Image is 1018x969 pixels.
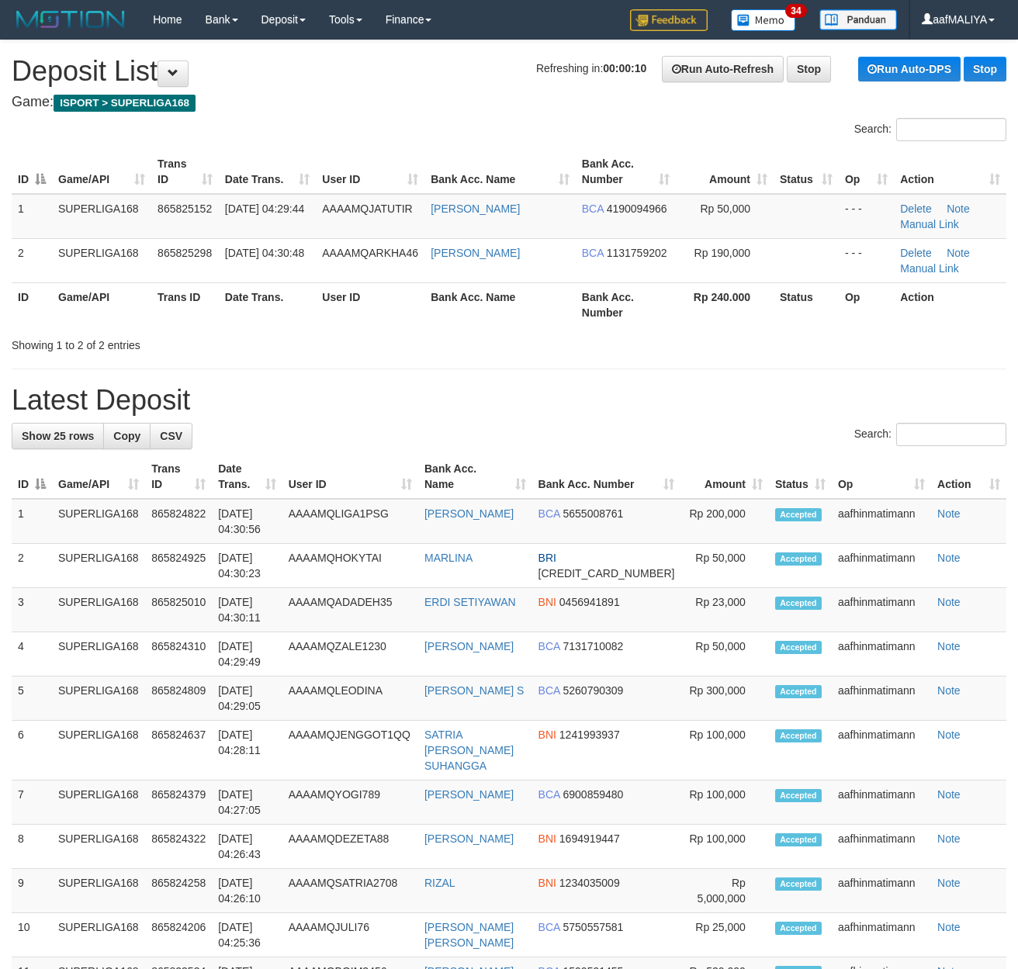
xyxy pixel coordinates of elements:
td: SUPERLIGA168 [52,721,145,780]
span: BCA [538,788,560,801]
td: Rp 100,000 [680,780,769,825]
div: Showing 1 to 2 of 2 entries [12,331,413,353]
a: [PERSON_NAME] [PERSON_NAME] [424,921,514,949]
td: 2 [12,544,52,588]
th: Rp 240.000 [676,282,774,327]
td: 8 [12,825,52,869]
td: 6 [12,721,52,780]
td: SUPERLIGA168 [52,499,145,544]
td: AAAAMQHOKYTAI [282,544,418,588]
td: AAAAMQDEZETA88 [282,825,418,869]
th: User ID: activate to sort column ascending [282,455,418,499]
th: Bank Acc. Name: activate to sort column ascending [424,150,576,194]
span: 865825152 [158,202,212,215]
a: [PERSON_NAME] S [424,684,524,697]
span: BCA [582,202,604,215]
th: Trans ID [151,282,219,327]
td: 1 [12,194,52,239]
span: BCA [538,921,560,933]
span: Copy 6900859480 to clipboard [563,788,623,801]
td: 865824322 [145,825,212,869]
span: BNI [538,728,556,741]
th: Game/API: activate to sort column ascending [52,455,145,499]
span: BCA [538,507,560,520]
span: AAAAMQARKHA46 [322,247,418,259]
th: Amount: activate to sort column ascending [676,150,774,194]
th: Bank Acc. Name: activate to sort column ascending [418,455,532,499]
th: Action: activate to sort column ascending [931,455,1006,499]
a: Note [937,552,961,564]
input: Search: [896,118,1006,141]
td: 865824206 [145,913,212,957]
a: ERDI SETIYAWAN [424,596,516,608]
strong: 00:00:10 [603,62,646,74]
span: Accepted [775,922,822,935]
th: Status: activate to sort column ascending [769,455,832,499]
a: Manual Link [900,262,959,275]
td: 865824637 [145,721,212,780]
a: CSV [150,423,192,449]
th: Bank Acc. Number [576,282,676,327]
th: Bank Acc. Name [424,282,576,327]
td: [DATE] 04:30:56 [212,499,282,544]
a: Run Auto-DPS [858,57,961,81]
a: Delete [900,247,931,259]
a: RIZAL [424,877,455,889]
a: Note [947,202,970,215]
a: Note [937,684,961,697]
span: BNI [538,832,556,845]
th: Status: activate to sort column ascending [774,150,839,194]
td: AAAAMQSATRIA2708 [282,869,418,913]
a: Copy [103,423,151,449]
td: SUPERLIGA168 [52,544,145,588]
td: 865824310 [145,632,212,677]
h1: Deposit List [12,56,1006,87]
th: Game/API: activate to sort column ascending [52,150,151,194]
span: Copy 7131710082 to clipboard [563,640,623,652]
th: Op: activate to sort column ascending [832,455,931,499]
td: Rp 5,000,000 [680,869,769,913]
label: Search: [854,423,1006,446]
th: Action [894,282,1006,327]
span: Copy 5260790309 to clipboard [563,684,623,697]
th: Bank Acc. Number: activate to sort column ascending [532,455,681,499]
a: [PERSON_NAME] [431,247,520,259]
a: [PERSON_NAME] [424,832,514,845]
a: Note [937,640,961,652]
td: 865824925 [145,544,212,588]
td: 9 [12,869,52,913]
a: [PERSON_NAME] [424,788,514,801]
a: Show 25 rows [12,423,104,449]
td: aafhinmatimann [832,721,931,780]
td: 4 [12,632,52,677]
td: SUPERLIGA168 [52,780,145,825]
span: Copy 167901001002532 to clipboard [538,567,675,580]
td: Rp 100,000 [680,721,769,780]
td: SUPERLIGA168 [52,825,145,869]
td: 865824809 [145,677,212,721]
td: 865824379 [145,780,212,825]
td: [DATE] 04:29:49 [212,632,282,677]
td: aafhinmatimann [832,588,931,632]
td: [DATE] 04:27:05 [212,780,282,825]
a: Delete [900,202,931,215]
span: BNI [538,596,556,608]
th: Op: activate to sort column ascending [839,150,894,194]
span: 865825298 [158,247,212,259]
a: Note [937,788,961,801]
span: Copy 1694919447 to clipboard [559,832,620,845]
td: Rp 100,000 [680,825,769,869]
th: ID: activate to sort column descending [12,455,52,499]
span: Copy [113,430,140,442]
a: Note [937,596,961,608]
td: AAAAMQYOGI789 [282,780,418,825]
span: [DATE] 04:30:48 [225,247,304,259]
img: panduan.png [819,9,897,30]
a: [PERSON_NAME] [424,507,514,520]
a: MARLINA [424,552,473,564]
span: Copy 1241993937 to clipboard [559,728,620,741]
td: Rp 200,000 [680,499,769,544]
td: SUPERLIGA168 [52,588,145,632]
span: AAAAMQJATUTIR [322,202,412,215]
h4: Game: [12,95,1006,110]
